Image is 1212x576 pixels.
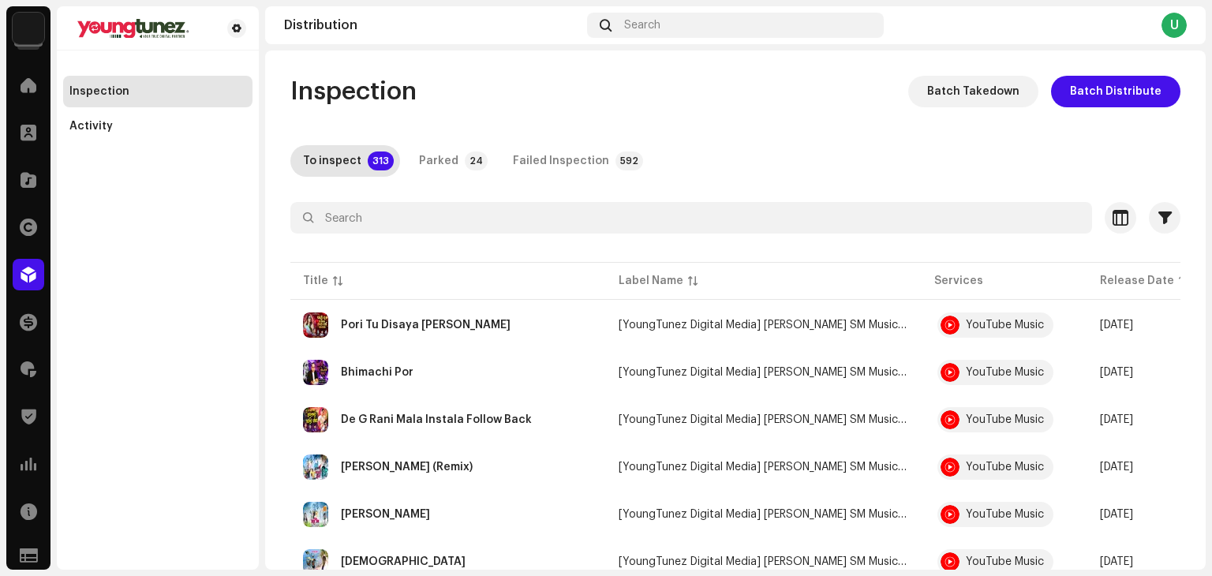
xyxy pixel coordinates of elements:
div: Parked [419,145,458,177]
p-badge: 313 [368,151,394,170]
div: [YoungTunez Digital Media] [PERSON_NAME] SM Music Production [619,556,909,567]
div: Bhimachi Por [341,367,413,378]
span: [YoungTunez Digital Media] Sonu Maharaj SM Music Production [619,367,909,378]
div: Activity [69,120,113,133]
span: Search [624,19,660,32]
p-badge: 24 [465,151,488,170]
div: [YoungTunez Digital Media] [PERSON_NAME] SM Music Production [619,414,909,425]
span: May 16, 2025 [1100,509,1133,520]
span: Jun 13, 2025 [1100,320,1133,331]
div: Release Date [1100,273,1174,289]
span: May 16, 2025 [1100,462,1133,473]
div: YouTube Music [966,414,1044,425]
img: f473c325-7516-4715-8c23-06464838451c [69,19,202,38]
div: Ved [341,556,466,567]
input: Search [290,202,1092,234]
span: Batch Distribute [1070,76,1161,107]
img: b897b8dd-ff49-4c99-98ab-6b6eb75de823 [303,454,328,480]
div: To inspect [303,145,361,177]
button: Batch Takedown [908,76,1038,107]
div: [YoungTunez Digital Media] [PERSON_NAME] SM Music Production [619,509,909,520]
re-m-nav-item: Activity [63,110,252,142]
img: 108e1686-63f3-4fe8-b903-9555197d8daa [303,407,328,432]
div: Mazi Maina (Remix) [341,462,473,473]
img: 6b576b86-2b56-4672-9ac4-35c17631c64c [13,13,44,44]
div: YouTube Music [966,462,1044,473]
span: [YoungTunez Digital Media] Sonu Maharaj SM Music Production [619,509,909,520]
span: Batch Takedown [927,76,1019,107]
span: May 16, 2025 [1100,367,1133,378]
div: Label Name [619,273,683,289]
span: May 16, 2025 [1100,556,1133,567]
button: Batch Distribute [1051,76,1180,107]
div: [YoungTunez Digital Media] [PERSON_NAME] SM Music Production [619,462,909,473]
div: Failed Inspection [513,145,609,177]
div: Distribution [284,19,581,32]
span: Inspection [290,76,417,107]
div: Inspection [69,85,129,98]
div: Title [303,273,328,289]
span: [YoungTunez Digital Media] Sonu Maharaj SM Music Production [619,462,909,473]
img: dca41fa3-5cac-4512-9e2d-a374f641aa18 [303,312,328,338]
span: [YoungTunez Digital Media] Sonu Maharaj SM Music Production [619,556,909,567]
span: [YoungTunez Digital Media] Sonu Maharaj SM Music Production [619,414,909,425]
div: Pori Tu Disaya Hay Lai Kadak [341,320,511,331]
re-m-nav-item: Inspection [63,76,252,107]
div: U [1161,13,1187,38]
img: 5829da91-fa16-4bd0-b2e1-791dbea7b687 [303,360,328,385]
span: [YoungTunez Digital Media] Sonu Maharaj SM Music Production [619,320,909,331]
div: De G Rani Mala Instala Follow Back [341,414,532,425]
div: YouTube Music [966,367,1044,378]
div: Mazi Maina [341,509,430,520]
div: [YoungTunez Digital Media] [PERSON_NAME] SM Music Production [619,367,909,378]
div: YouTube Music [966,320,1044,331]
img: 7855766a-6a71-4032-80d9-7ab3587bf06b [303,502,328,527]
div: [YoungTunez Digital Media] [PERSON_NAME] SM Music Production [619,320,909,331]
span: May 16, 2025 [1100,414,1133,425]
div: YouTube Music [966,509,1044,520]
div: YouTube Music [966,556,1044,567]
img: 10f113fd-ab55-47d7-b47c-25fc80f565e1 [303,549,328,574]
p-badge: 592 [615,151,643,170]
